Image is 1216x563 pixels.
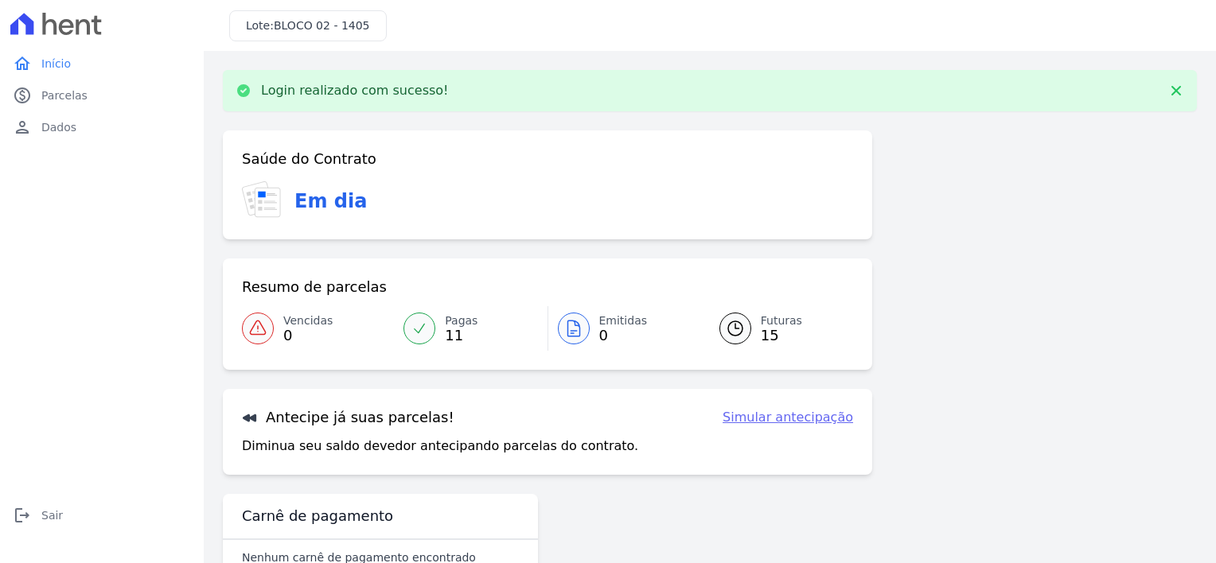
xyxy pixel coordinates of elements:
i: home [13,54,32,73]
span: Parcelas [41,87,88,103]
p: Login realizado com sucesso! [261,83,449,99]
h3: Em dia [294,187,367,215]
a: Futuras 15 [700,306,853,351]
span: Vencidas [283,313,333,329]
span: Sair [41,507,63,523]
h3: Antecipe já suas parcelas! [242,408,454,427]
span: Dados [41,119,76,135]
span: Futuras [761,313,802,329]
a: Vencidas 0 [242,306,394,351]
span: BLOCO 02 - 1405 [274,19,370,32]
span: Emitidas [599,313,648,329]
p: Diminua seu saldo devedor antecipando parcelas do contrato. [242,437,638,456]
span: 0 [283,329,333,342]
a: Emitidas 0 [548,306,700,351]
a: Pagas 11 [394,306,547,351]
a: Simular antecipação [723,408,853,427]
i: person [13,118,32,137]
h3: Saúde do Contrato [242,149,376,169]
i: paid [13,86,32,105]
span: Início [41,56,71,72]
span: 15 [761,329,802,342]
a: homeInício [6,48,197,80]
span: Pagas [445,313,477,329]
i: logout [13,506,32,525]
h3: Resumo de parcelas [242,278,387,297]
a: paidParcelas [6,80,197,111]
h3: Lote: [246,17,370,34]
span: 0 [599,329,648,342]
a: logoutSair [6,499,197,531]
a: personDados [6,111,197,143]
h3: Carnê de pagamento [242,507,393,526]
span: 11 [445,329,477,342]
